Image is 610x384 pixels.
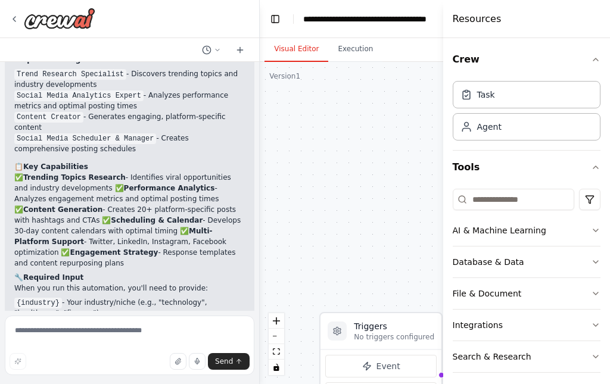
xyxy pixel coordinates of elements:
[303,13,437,25] nav: breadcrumb
[269,344,284,360] button: fit view
[14,161,245,172] h2: 📋
[14,283,245,294] p: When you run this automation, you'll need to provide:
[453,76,600,150] div: Crew
[453,151,600,184] button: Tools
[14,90,144,101] code: Social Media Analytics Expert
[24,8,95,29] img: Logo
[269,313,284,375] div: React Flow controls
[477,89,495,101] div: Task
[269,71,300,81] div: Version 1
[376,360,400,372] span: Event
[10,353,26,370] button: Improve this prompt
[197,43,226,57] button: Switch to previous chat
[231,43,250,57] button: Start a new chat
[354,332,434,342] p: No triggers configured
[14,227,213,246] strong: Multi-Platform Support
[328,37,382,62] button: Execution
[14,68,245,90] li: - Discovers trending topics and industry developments
[23,173,126,182] strong: Trending Topics Research
[215,357,233,366] span: Send
[111,216,203,224] strong: Scheduling & Calendar
[453,341,600,372] button: Search & Research
[14,172,245,269] p: ✅ - Identifies viral opportunities and industry developments ✅ - Analyzes engagement metrics and ...
[325,355,437,377] button: Event
[453,43,600,76] button: Crew
[14,133,156,144] code: Social Media Scheduler & Manager
[269,360,284,375] button: toggle interactivity
[453,319,503,331] div: Integrations
[453,288,522,299] div: File & Document
[453,256,524,268] div: Database & Data
[453,224,546,236] div: AI & Machine Learning
[264,37,328,62] button: Visual Editor
[189,353,206,370] button: Click to speak your automation idea
[23,163,88,171] strong: Key Capabilities
[453,278,600,309] button: File & Document
[14,133,245,154] li: - Creates comprehensive posting schedules
[453,351,531,363] div: Search & Research
[14,297,245,319] li: - Your industry/niche (e.g., "technology", "healthcare", "finance")
[267,11,284,27] button: Hide left sidebar
[453,215,600,246] button: AI & Machine Learning
[23,205,102,214] strong: Content Generation
[14,90,245,111] li: - Analyzes performance metrics and optimal posting times
[14,112,83,123] code: Content Creator
[14,272,245,283] h2: 🔧
[70,248,158,257] strong: Engagement Strategy
[453,246,600,277] button: Database & Data
[477,121,502,133] div: Agent
[453,12,502,26] h4: Resources
[269,329,284,344] button: zoom out
[14,111,245,133] li: - Generates engaging, platform-specific content
[269,313,284,329] button: zoom in
[170,353,186,370] button: Upload files
[14,298,62,308] code: {industry}
[453,310,600,341] button: Integrations
[124,184,215,192] strong: Performance Analytics
[354,320,434,332] h3: Triggers
[14,69,126,80] code: Trend Research Specialist
[208,353,250,370] button: Send
[23,273,83,282] strong: Required Input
